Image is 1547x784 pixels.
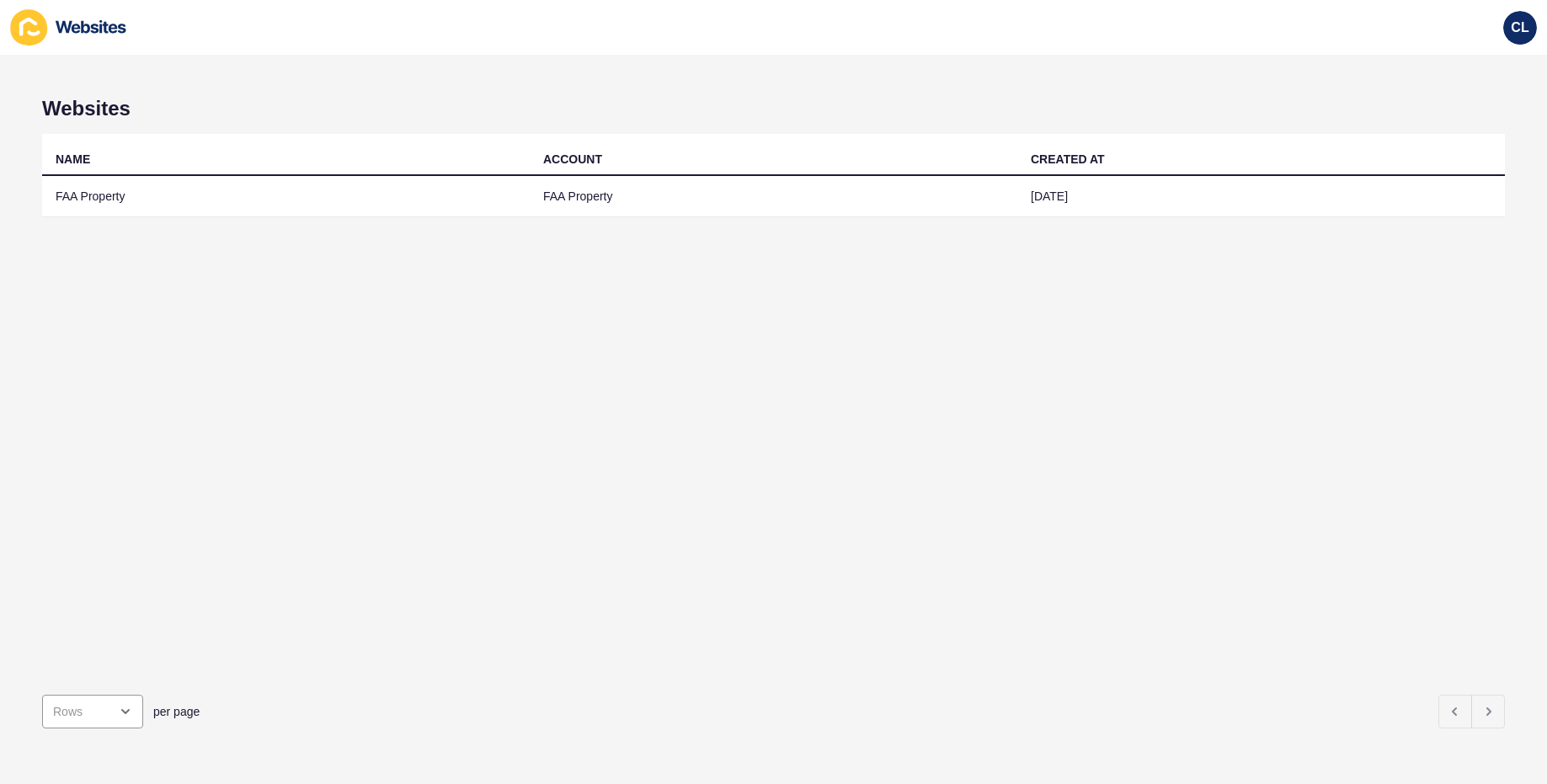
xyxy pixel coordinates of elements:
[42,176,530,217] td: FAA Property
[1017,176,1505,217] td: [DATE]
[42,695,143,728] div: open menu
[1031,151,1105,168] div: CREATED AT
[56,151,90,168] div: NAME
[543,151,602,168] div: ACCOUNT
[42,97,1505,120] h1: Websites
[530,176,1017,217] td: FAA Property
[1511,19,1528,36] span: CL
[153,703,200,720] span: per page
